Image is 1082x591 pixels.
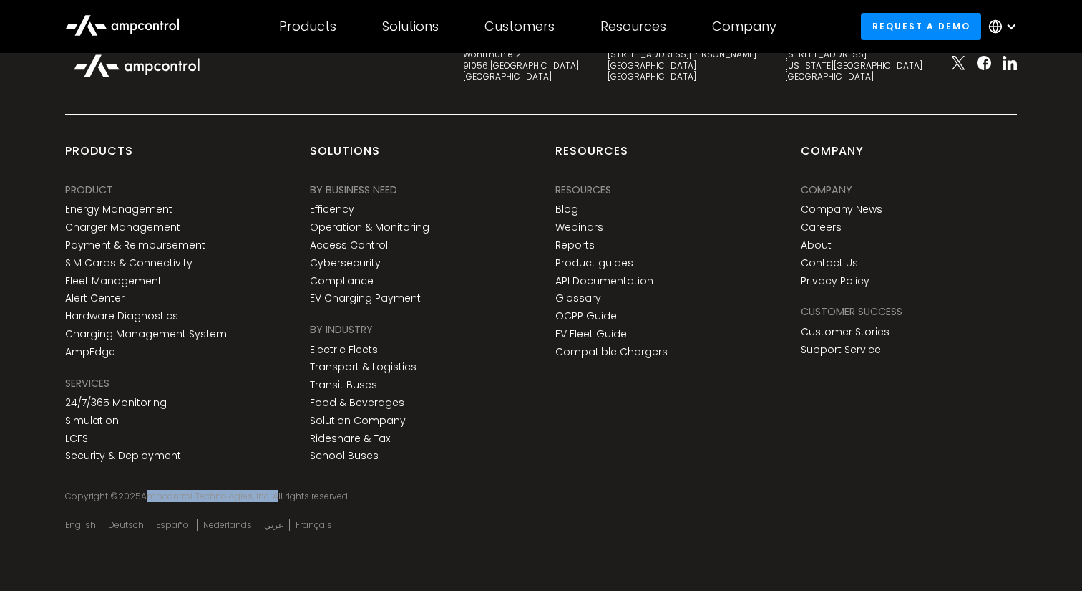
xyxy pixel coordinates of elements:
[861,13,981,39] a: Request a demo
[801,221,842,234] a: Careers
[279,19,336,34] div: Products
[310,292,421,304] a: EV Charging Payment
[712,19,776,34] div: Company
[156,519,191,531] a: Español
[65,239,205,251] a: Payment & Reimbursement
[65,519,96,531] a: English
[310,415,406,427] a: Solution Company
[65,397,167,409] a: 24/7/365 Monitoring
[203,519,252,531] a: Nederlands
[382,19,439,34] div: Solutions
[296,519,332,531] a: Français
[801,326,890,338] a: Customer Stories
[608,49,756,82] div: [STREET_ADDRESS][PERSON_NAME] [GEOGRAPHIC_DATA] [GEOGRAPHIC_DATA]
[310,322,373,337] div: BY INDUSTRY
[801,275,869,287] a: Privacy Policy
[65,182,113,198] div: PRODUCT
[801,304,902,319] div: Customer success
[65,275,162,287] a: Fleet Management
[65,346,115,358] a: AmpEdge
[65,203,172,216] a: Energy Management
[310,203,354,216] a: Efficency
[555,182,611,198] div: Resources
[600,19,666,34] div: Resources
[310,239,388,251] a: Access Control
[310,221,429,234] a: Operation & Monitoring
[310,433,392,445] a: Rideshare & Taxi
[310,143,380,170] div: Solutions
[785,49,922,82] div: [STREET_ADDRESS] [US_STATE][GEOGRAPHIC_DATA] [GEOGRAPHIC_DATA]
[310,379,377,391] a: Transit Buses
[484,19,555,34] div: Customers
[310,182,397,198] div: BY BUSINESS NEED
[108,519,144,531] a: Deutsch
[310,361,416,373] a: Transport & Logistics
[801,257,858,269] a: Contact Us
[555,143,628,170] div: Resources
[555,203,578,216] a: Blog
[310,257,381,269] a: Cybersecurity
[801,182,852,198] div: Company
[65,257,192,269] a: SIM Cards & Connectivity
[555,239,595,251] a: Reports
[463,49,579,82] div: Wöhrmühle 2 91056 [GEOGRAPHIC_DATA] [GEOGRAPHIC_DATA]
[264,519,283,531] a: عربي
[801,203,882,216] a: Company News
[65,310,178,322] a: Hardware Diagnostics
[555,310,617,322] a: OCPP Guide
[65,221,180,234] a: Charger Management
[555,328,627,340] a: EV Fleet Guide
[555,346,668,358] a: Compatible Chargers
[65,143,133,170] div: products
[65,450,181,462] a: Security & Deployment
[65,47,208,85] img: Ampcontrol Logo
[65,328,227,340] a: Charging Management System
[555,292,601,304] a: Glossary
[801,239,832,251] a: About
[65,433,88,445] a: LCFS
[65,292,125,304] a: Alert Center
[65,491,1018,502] div: Copyright © Ampcontrol Technologies, Inc. All rights reserved
[310,397,404,409] a: Food & Beverages
[310,450,379,462] a: School Buses
[555,221,603,234] a: Webinars
[65,415,119,427] a: Simulation
[801,143,864,170] div: Company
[310,344,378,356] a: Electric Fleets
[65,375,109,391] div: SERVICES
[310,275,374,287] a: Compliance
[118,490,141,502] span: 2025
[555,257,633,269] a: Product guides
[555,275,653,287] a: API Documentation
[801,344,881,356] a: Support Service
